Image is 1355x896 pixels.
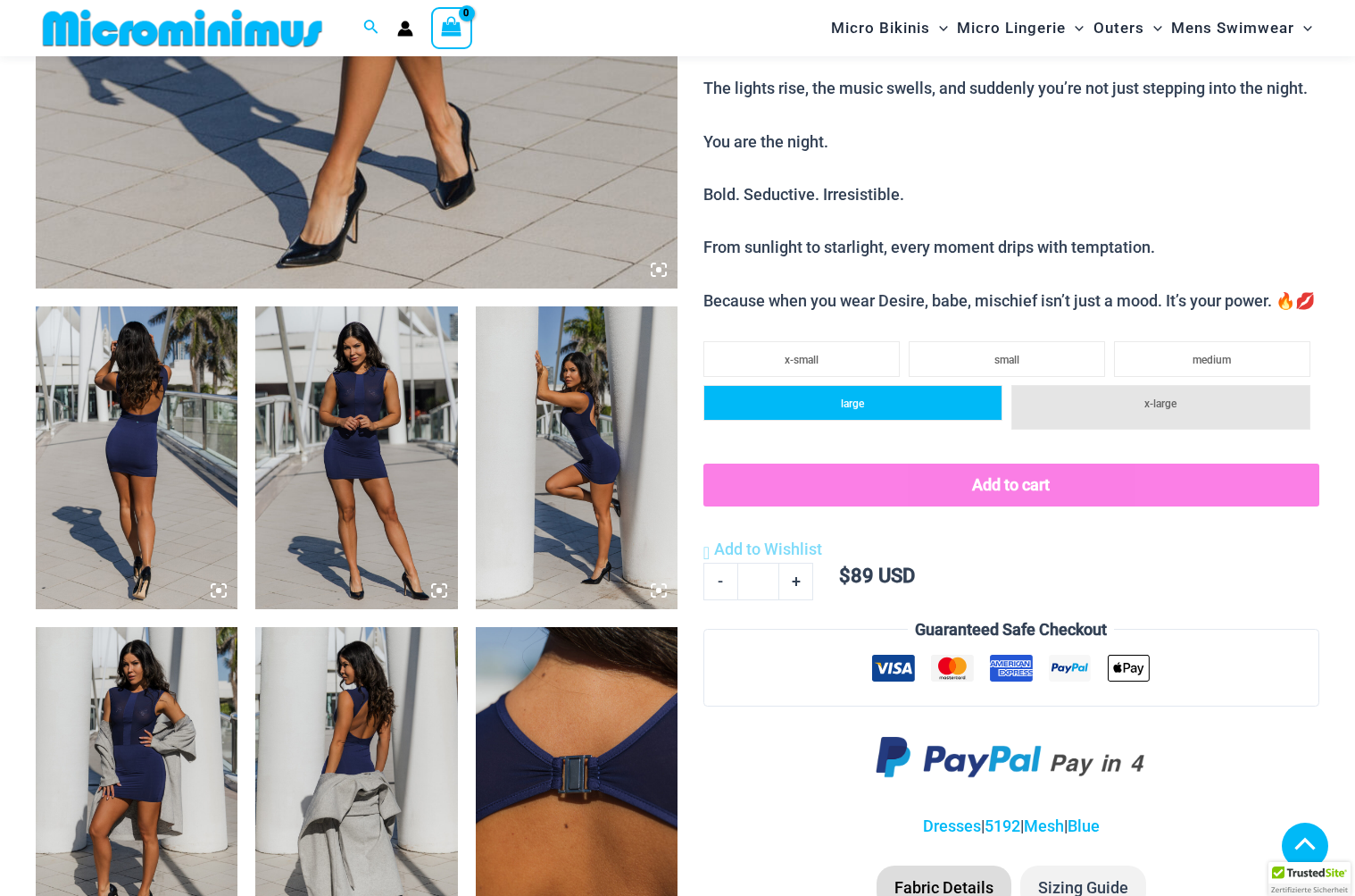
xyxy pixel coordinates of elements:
span: Outers [1093,5,1144,51]
span: Menu Toggle [1294,5,1312,51]
li: large [703,385,1002,421]
a: Dresses [923,816,981,835]
a: OutersMenu ToggleMenu Toggle [1089,5,1167,51]
span: medium [1193,354,1231,366]
bdi: 89 USD [839,565,915,587]
span: Micro Lingerie [957,5,1066,51]
span: $ [839,565,851,587]
span: Menu Toggle [1066,5,1084,51]
span: Menu Toggle [930,5,948,51]
nav: Site Navigation [824,3,1319,54]
li: x-small [703,341,900,377]
a: Account icon link [397,21,413,37]
span: Mens Swimwear [1171,5,1294,51]
img: Desire Me Navy 5192 Dress [36,306,237,609]
li: medium [1114,341,1310,377]
p: | | | [703,813,1319,840]
input: Product quantity [737,563,779,600]
a: Add to Wishlist [703,536,822,563]
div: TrustedSite Certified [1268,862,1351,896]
a: 5192 [985,816,1020,835]
span: small [994,354,1019,366]
span: Micro Bikinis [831,5,930,51]
a: - [703,563,737,600]
legend: Guaranteed Safe Checkout [908,616,1114,643]
li: x-large [1011,385,1310,430]
a: Micro LingerieMenu ToggleMenu Toggle [952,5,1088,51]
img: Desire Me Navy 5192 Dress [255,306,457,609]
a: Search icon link [363,17,379,39]
span: x-small [785,354,819,366]
img: MM SHOP LOGO FLAT [36,8,329,48]
button: Add to cart [703,464,1319,507]
span: Menu Toggle [1144,5,1162,51]
a: Blue [1068,816,1100,835]
a: View Shopping Cart, empty [431,7,472,48]
span: Add to Wishlist [714,540,822,558]
span: large [841,398,864,410]
a: Mesh [1024,816,1064,835]
img: Desire Me Navy 5192 Dress [476,306,677,609]
li: small [909,341,1105,377]
a: Mens SwimwearMenu ToggleMenu Toggle [1167,5,1317,51]
span: x-large [1144,398,1176,410]
a: + [779,563,813,600]
a: Micro BikinisMenu ToggleMenu Toggle [827,5,952,51]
